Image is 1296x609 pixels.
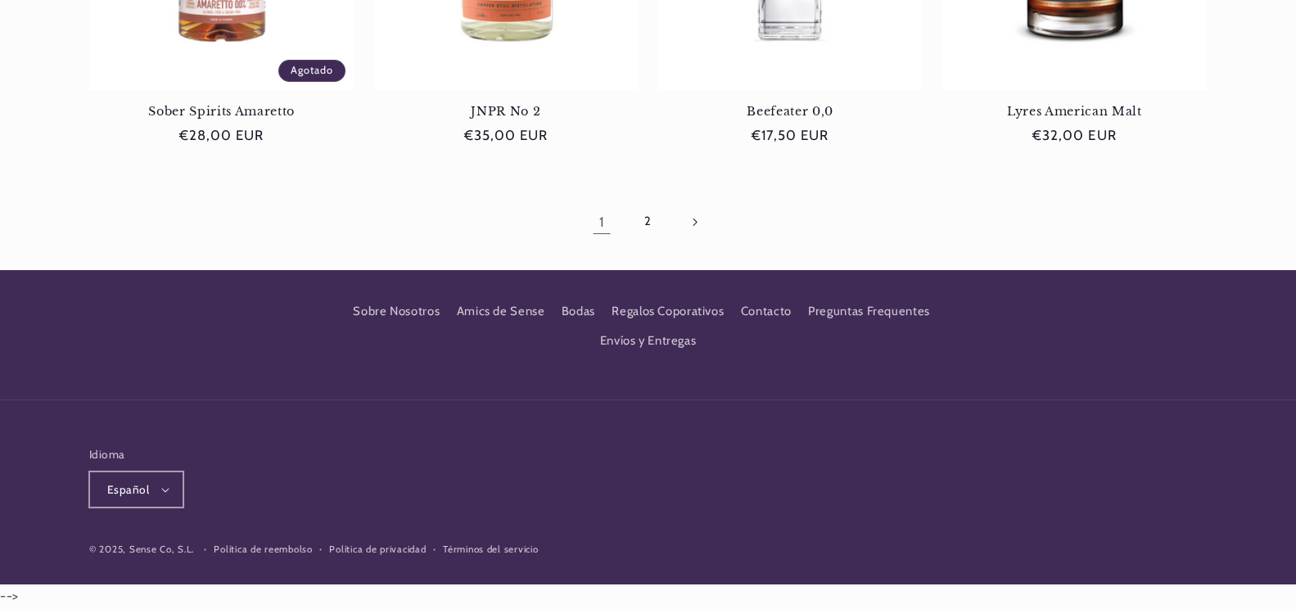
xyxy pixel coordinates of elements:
[353,301,440,327] a: Sobre Nosotros
[107,481,149,498] span: Español
[214,542,312,557] a: Política de reembolso
[89,471,183,508] button: Español
[583,203,621,241] a: Página 1
[329,542,426,557] a: Política de privacidad
[741,296,792,326] a: Contacto
[443,542,538,557] a: Términos del servicio
[562,296,595,326] a: Bodas
[612,296,724,326] a: Regalos Coporativos
[808,296,930,326] a: Preguntas Frequentes
[629,203,666,241] a: Página 2
[89,446,183,462] h2: Idioma
[658,104,923,119] a: Beefeater 0,0
[675,203,713,241] a: Página siguiente
[89,104,354,119] a: Sober Spirits Amaretto
[89,203,1207,241] nav: Paginación
[89,544,194,555] small: © 2025, Sense Co, S.L.
[600,327,697,356] a: Envíos y Entregas
[457,296,545,326] a: Amics de Sense
[373,104,638,119] a: JNPR No 2
[942,104,1207,119] a: Lyres American Malt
